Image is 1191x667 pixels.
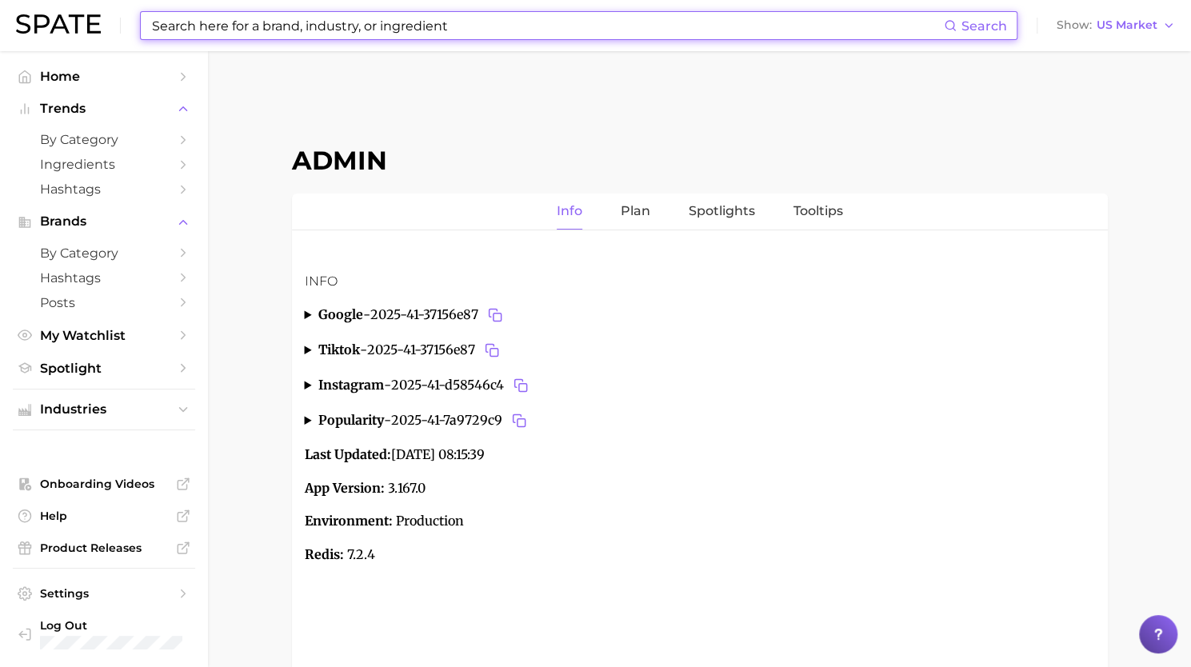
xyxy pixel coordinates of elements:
h1: Admin [292,145,1108,176]
button: Industries [13,397,195,421]
h3: Info [305,272,1095,291]
span: - [383,412,390,428]
span: - [362,306,370,322]
span: by Category [40,246,168,261]
strong: tiktok [318,341,359,357]
span: 2025-41-37156e87 [366,339,503,361]
span: Log Out [40,618,182,633]
p: 3.167.0 [305,478,1095,499]
span: Product Releases [40,541,168,555]
span: Show [1057,21,1092,30]
a: by Category [13,127,195,152]
a: Log out. Currently logged in with e-mail marwat@spate.nyc. [13,613,195,654]
summary: google-2025-41-37156e87Copy 2025-41-37156e87 to clipboard [305,304,1095,326]
a: My Watchlist [13,323,195,348]
span: - [383,377,390,393]
a: Hashtags [13,266,195,290]
summary: popularity-2025-41-7a9729c9Copy 2025-41-7a9729c9 to clipboard [305,409,1095,432]
a: Info [557,194,582,230]
a: Ingredients [13,152,195,177]
button: ShowUS Market [1053,15,1179,36]
a: Spotlight [13,356,195,381]
strong: App Version: [305,480,385,496]
span: Brands [40,214,168,229]
span: Ingredients [40,157,168,172]
button: Copy 2025-41-d58546c4 to clipboard [510,374,532,397]
a: Plan [621,194,650,230]
strong: Environment: [305,513,393,529]
p: Production [305,511,1095,532]
span: Onboarding Videos [40,477,168,491]
a: Home [13,64,195,89]
span: Hashtags [40,182,168,197]
p: [DATE] 08:15:39 [305,445,1095,465]
p: 7.2.4 [305,545,1095,565]
a: Spotlights [689,194,755,230]
a: Posts [13,290,195,315]
span: by Category [40,132,168,147]
button: Brands [13,210,195,234]
a: Settings [13,581,195,605]
summary: instagram-2025-41-d58546c4Copy 2025-41-d58546c4 to clipboard [305,374,1095,397]
a: by Category [13,241,195,266]
button: Copy 2025-41-7a9729c9 to clipboard [508,409,530,432]
strong: Redis: [305,546,344,562]
strong: popularity [318,412,383,428]
strong: google [318,306,362,322]
span: Trends [40,102,168,116]
span: Hashtags [40,270,168,286]
button: Copy 2025-41-37156e87 to clipboard [484,304,506,326]
a: Product Releases [13,536,195,560]
span: Search [961,18,1007,34]
span: 2025-41-7a9729c9 [390,409,530,432]
span: Help [40,509,168,523]
span: My Watchlist [40,328,168,343]
span: US Market [1097,21,1157,30]
a: Hashtags [13,177,195,202]
a: Onboarding Videos [13,472,195,496]
a: Help [13,504,195,528]
span: 2025-41-d58546c4 [390,374,532,397]
button: Trends [13,97,195,121]
span: - [359,341,366,357]
span: Industries [40,402,168,417]
span: Spotlight [40,361,168,376]
img: SPATE [16,14,101,34]
input: Search here for a brand, industry, or ingredient [150,12,944,39]
button: Copy 2025-41-37156e87 to clipboard [481,339,503,361]
a: Tooltips [793,194,843,230]
strong: instagram [318,377,383,393]
span: Home [40,69,168,84]
strong: Last Updated: [305,446,391,462]
summary: tiktok-2025-41-37156e87Copy 2025-41-37156e87 to clipboard [305,339,1095,361]
span: 2025-41-37156e87 [370,304,506,326]
span: Posts [40,295,168,310]
span: Settings [40,586,168,601]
